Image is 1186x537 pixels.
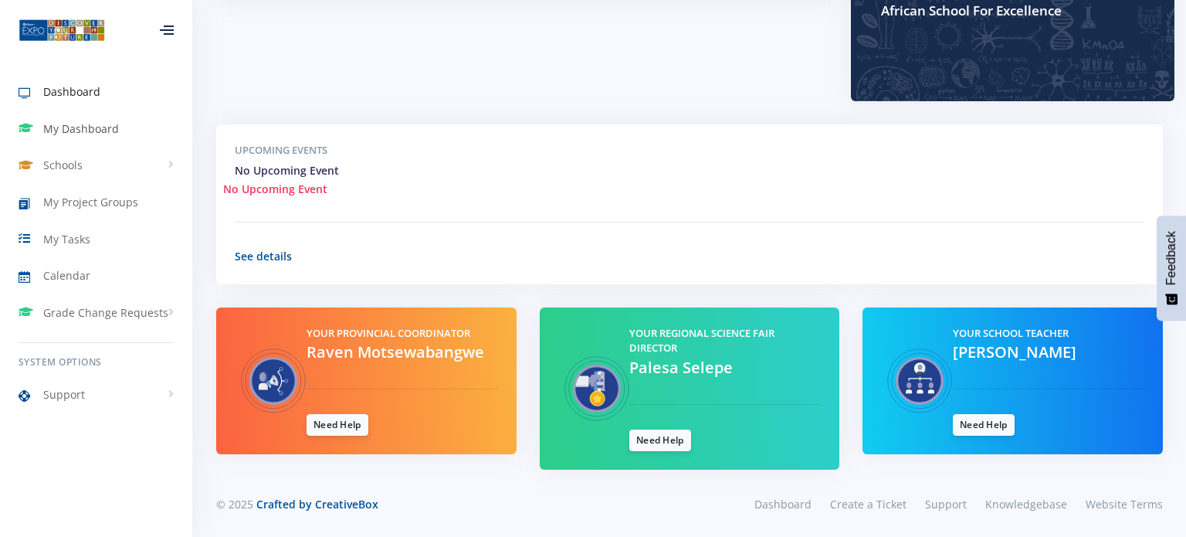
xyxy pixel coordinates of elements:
h5: Your School Teacher [953,326,1144,342]
span: Dashboard [43,83,100,100]
a: See details [235,249,292,263]
img: ... [19,18,105,42]
a: Crafted by CreativeBox [256,497,378,512]
a: Create a Ticket [821,493,916,515]
h6: System Options [19,355,174,369]
span: My Dashboard [43,121,119,137]
span: Grade Change Requests [43,304,168,321]
span: Schools [43,157,83,173]
span: Calendar [43,267,90,284]
a: Knowledgebase [976,493,1076,515]
h5: Your Regional Science Fair Director [629,326,821,356]
span: Palesa Selepe [629,357,733,378]
a: Website Terms [1076,493,1163,515]
span: Knowledgebase [985,497,1067,512]
span: [PERSON_NAME] [953,342,1076,362]
a: Need Help [629,430,691,451]
span: Feedback [1164,231,1178,285]
span: No Upcoming Event [223,181,327,197]
span: My Tasks [43,231,90,247]
span: My Project Groups [43,194,138,210]
span: Support [43,386,85,403]
a: Support [916,493,976,515]
h5: Your Provincial Coordinator [307,326,498,342]
a: Need Help [307,414,368,436]
span: No Upcoming Event [235,163,339,178]
div: © 2025 [216,496,678,512]
a: Need Help [953,414,1015,436]
img: Teacher [881,326,958,437]
h5: Upcoming Events [235,143,1144,158]
a: Dashboard [745,493,821,515]
button: Feedback - Show survey [1157,216,1186,321]
span: Raven Motsewabangwe [307,342,484,362]
img: Regional Science Fair Director [558,326,635,451]
span: African School For Excellence [881,1,1144,21]
img: Provincial Coordinator [235,326,312,437]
